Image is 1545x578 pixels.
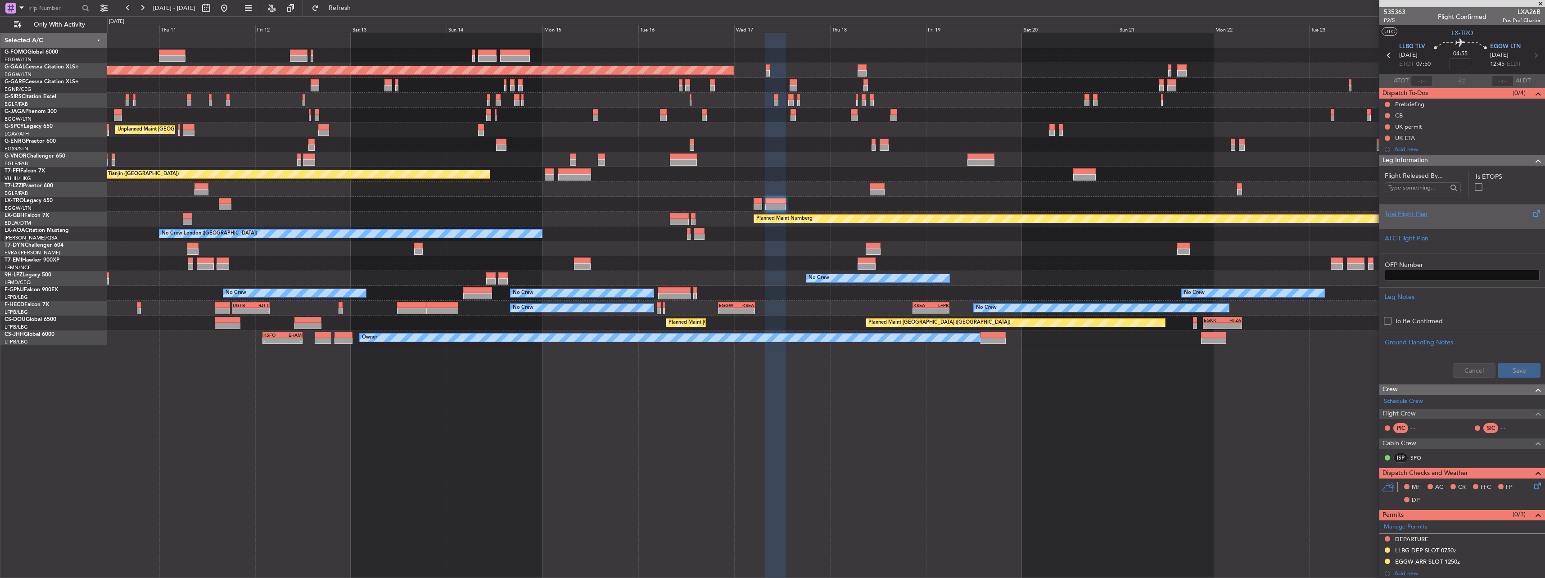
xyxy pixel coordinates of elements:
a: CS-JHHGlobal 6000 [5,332,54,337]
div: Tue 16 [638,25,734,33]
div: - [251,308,269,314]
span: LX-TRO [5,198,24,203]
span: Refresh [321,5,359,11]
label: Is ETOPS [1476,172,1540,181]
div: Fri 19 [926,25,1022,33]
a: Manage Permits [1384,523,1428,532]
a: LFMN/NCE [5,264,31,271]
span: Cabin Crew [1382,438,1416,449]
span: DP [1412,496,1420,505]
span: CR [1458,483,1466,492]
a: EGLF/FAB [5,160,28,167]
button: Refresh [307,1,361,15]
span: T7-DYN [5,243,25,248]
span: CS-JHH [5,332,24,337]
a: LGAV/ATH [5,131,29,137]
span: [DATE] [1490,51,1509,60]
div: KSEA [913,303,931,308]
a: EGGW/LTN [5,71,32,78]
a: EGGW/LTN [5,116,32,122]
span: FP [1506,483,1513,492]
span: T7-FFI [5,168,20,174]
div: CB [1395,112,1403,119]
span: MF [1412,483,1420,492]
span: Only With Activity [23,22,95,28]
a: EGGW/LTN [5,56,32,63]
div: - - [1410,424,1431,432]
span: ELDT [1507,60,1521,69]
div: EGKK [1204,317,1222,323]
span: (0/4) [1513,88,1526,98]
div: Flight Confirmed [1438,12,1486,22]
button: Only With Activity [10,18,98,32]
div: No Crew [226,286,246,300]
div: Thu 18 [830,25,926,33]
a: CS-DOUGlobal 6500 [5,317,56,322]
div: Mon 22 [1214,25,1310,33]
div: HTZA [1222,317,1241,323]
span: LLBG TLV [1399,42,1425,51]
span: LXA26B [1503,7,1540,17]
a: LFPB/LBG [5,309,28,316]
div: EHAM [283,332,302,338]
a: G-GAALCessna Citation XLS+ [5,64,79,70]
input: Type something... [1388,181,1447,194]
a: T7-EMIHawker 900XP [5,257,59,263]
a: LFPB/LBG [5,339,28,345]
div: - [283,338,302,343]
a: T7-FFIFalcon 7X [5,168,45,174]
div: LFPB [931,303,949,308]
div: ATC Flight Plan [1385,234,1540,243]
a: SPO [1410,454,1431,462]
span: F-HECD [5,302,24,307]
div: - [1222,323,1241,329]
div: Planned Maint [GEOGRAPHIC_DATA] ([GEOGRAPHIC_DATA]) [669,316,810,330]
a: Schedule Crew [1384,397,1423,406]
a: EGLF/FAB [5,190,28,197]
div: Wed 17 [734,25,830,33]
div: EGGW ARR SLOT 1250z [1395,558,1460,565]
span: CS-DOU [5,317,26,322]
span: G-VNOR [5,154,27,159]
a: LX-TROLegacy 650 [5,198,53,203]
div: Leg Notes [1385,292,1540,302]
span: G-ENRG [5,139,26,144]
span: Dispatch To-Dos [1382,88,1428,99]
span: LX-AOA [5,228,25,233]
a: LX-AOACitation Mustang [5,228,69,233]
a: F-HECDFalcon 7X [5,302,49,307]
div: Prebriefing [1395,100,1424,108]
div: RJTT [251,303,269,308]
div: Planned Maint Tianjin ([GEOGRAPHIC_DATA]) [74,167,179,181]
span: Dispatch Checks and Weather [1382,468,1468,479]
a: [PERSON_NAME]/QSA [5,235,58,241]
div: KSEA [736,303,754,308]
span: 9H-LPZ [5,272,23,278]
span: [DATE] - [DATE] [153,4,195,12]
div: Sat 13 [351,25,447,33]
span: G-JAGA [5,109,25,114]
a: G-JAGAPhenom 300 [5,109,57,114]
a: EGNR/CEG [5,86,32,93]
a: F-GPNJFalcon 900EX [5,287,58,293]
span: Crew [1382,384,1398,395]
label: To Be Confirmed [1395,316,1443,326]
span: LX-TRO [1451,28,1473,38]
div: - [736,308,754,314]
div: SIC [1483,423,1498,433]
span: P2/5 [1384,17,1405,24]
span: EGGW LTN [1490,42,1521,51]
span: ATOT [1394,77,1409,86]
a: EGLF/FAB [5,101,28,108]
div: No Crew [1184,286,1205,300]
a: G-ENRGPraetor 600 [5,139,56,144]
div: Wed 10 [63,25,159,33]
span: G-GARE [5,79,25,85]
a: 9H-LPZLegacy 500 [5,272,51,278]
span: T7-EMI [5,257,22,263]
span: ALDT [1516,77,1531,86]
div: Add new [1394,145,1540,153]
span: 04:55 [1453,50,1468,59]
div: Planned Maint Nurnberg [756,212,813,226]
a: LX-GBHFalcon 7X [5,213,49,218]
